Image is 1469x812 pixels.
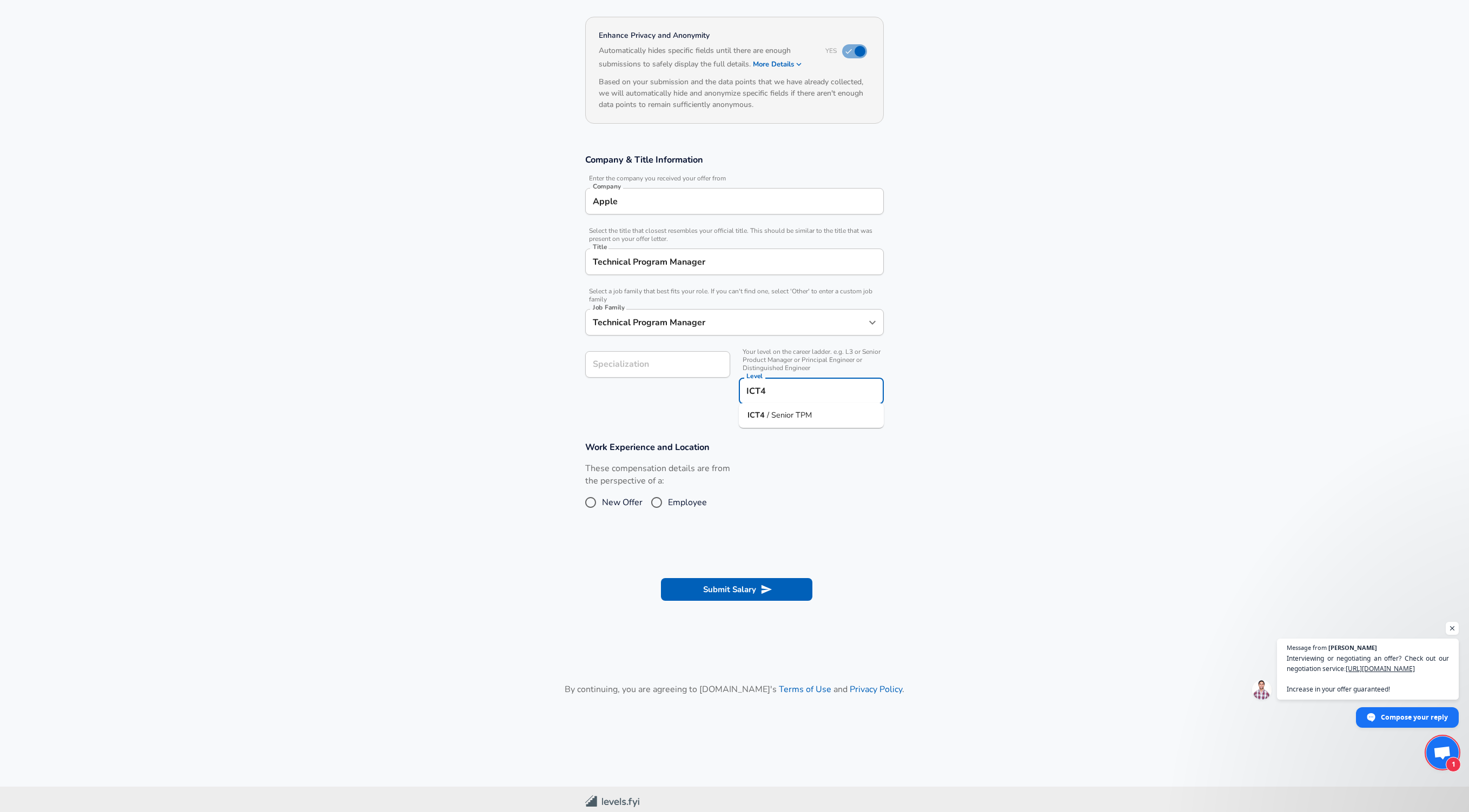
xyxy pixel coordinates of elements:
label: Company [593,183,621,190]
button: More Details [753,57,803,72]
strong: ICT4 [747,410,767,420]
label: Title [593,244,607,250]
span: Select the title that closest resembles your official title. This should be similar to the title ... [585,227,884,243]
img: Levels.fyi Community [585,795,639,808]
h6: Automatically hides specific fields until there are enough submissions to safely display the full... [599,45,812,72]
span: Your level on the career ladder. e.g. L3 or Senior Product Manager or Principal Engineer or Disti... [739,348,884,372]
button: Open [865,315,880,330]
span: Interviewing or negotiating an offer? Check out our negotiation service: Increase in your offer g... [1287,653,1449,694]
span: Employee [668,496,707,509]
a: Terms of Use [779,683,831,695]
a: Privacy Policy [850,683,902,695]
input: Google [590,193,879,210]
label: Level [746,373,763,379]
h6: Based on your submission and the data points that we have already collected, we will automaticall... [599,76,870,110]
span: 1 [1446,757,1461,772]
input: Specialization [585,351,730,378]
label: Job Family [593,304,625,311]
h3: Work Experience and Location [585,441,884,453]
span: Select a job family that best fits your role. If you can't find one, select 'Other' to enter a cu... [585,287,884,304]
span: Enter the company you received your offer from [585,175,884,183]
label: These compensation details are from the perspective of a: [585,462,730,487]
span: New Offer [602,496,643,509]
span: Compose your reply [1381,708,1448,727]
div: Open chat [1426,736,1459,769]
input: L3 [744,382,879,399]
span: / Senior TPM [767,410,812,420]
span: Message from [1287,645,1327,650]
h4: Enhance Privacy and Anonymity [599,30,812,41]
span: [PERSON_NAME] [1328,645,1377,650]
button: Submit Salary [661,578,812,601]
input: Software Engineer [590,314,863,331]
span: Yes [825,46,837,55]
input: Software Engineer [590,253,879,270]
h3: Company & Title Information [585,153,884,166]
